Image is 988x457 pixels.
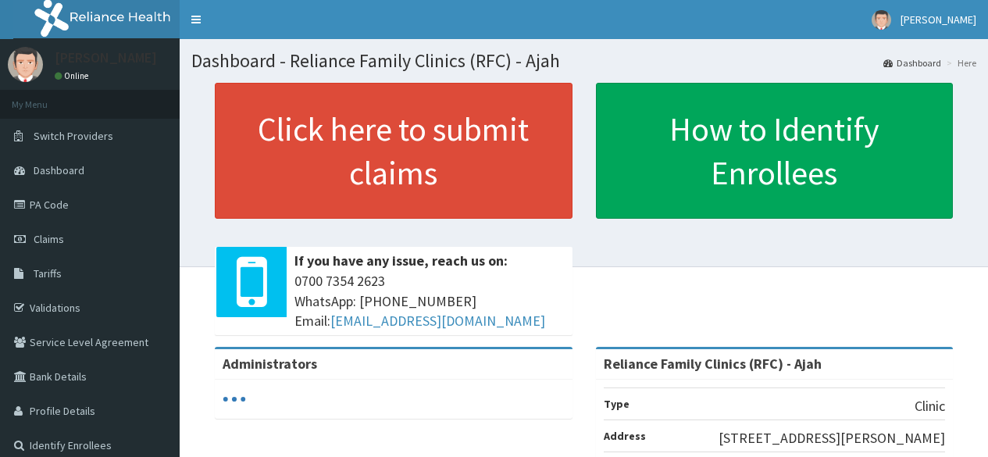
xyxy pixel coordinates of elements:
b: Address [604,429,646,443]
p: Clinic [915,396,945,416]
span: 0700 7354 2623 WhatsApp: [PHONE_NUMBER] Email: [294,271,565,331]
a: [EMAIL_ADDRESS][DOMAIN_NAME] [330,312,545,330]
strong: Reliance Family Clinics (RFC) - Ajah [604,355,822,373]
img: User Image [8,47,43,82]
span: Tariffs [34,266,62,280]
h1: Dashboard - Reliance Family Clinics (RFC) - Ajah [191,51,976,71]
svg: audio-loading [223,387,246,411]
img: User Image [872,10,891,30]
span: [PERSON_NAME] [901,12,976,27]
a: How to Identify Enrollees [596,83,954,219]
span: Switch Providers [34,129,113,143]
p: [STREET_ADDRESS][PERSON_NAME] [719,428,945,448]
b: Administrators [223,355,317,373]
a: Online [55,70,92,81]
b: Type [604,397,630,411]
span: Dashboard [34,163,84,177]
a: Click here to submit claims [215,83,572,219]
p: [PERSON_NAME] [55,51,157,65]
li: Here [943,56,976,70]
a: Dashboard [883,56,941,70]
b: If you have any issue, reach us on: [294,252,508,270]
span: Claims [34,232,64,246]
